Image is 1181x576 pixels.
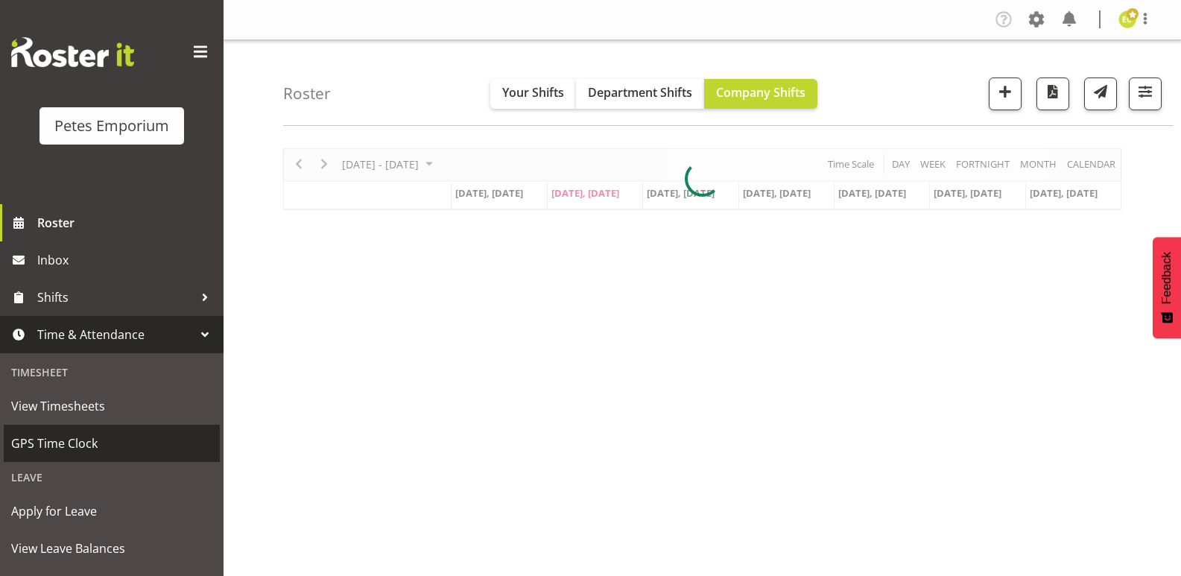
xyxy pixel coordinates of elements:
[490,79,576,109] button: Your Shifts
[989,77,1022,110] button: Add a new shift
[1129,77,1162,110] button: Filter Shifts
[4,425,220,462] a: GPS Time Clock
[1118,10,1136,28] img: emma-croft7499.jpg
[4,462,220,493] div: Leave
[4,530,220,567] a: View Leave Balances
[716,84,805,101] span: Company Shifts
[283,85,331,102] h4: Roster
[37,212,216,234] span: Roster
[1153,237,1181,338] button: Feedback - Show survey
[11,432,212,455] span: GPS Time Clock
[502,84,564,101] span: Your Shifts
[1160,252,1174,304] span: Feedback
[11,537,212,560] span: View Leave Balances
[54,115,169,137] div: Petes Emporium
[4,493,220,530] a: Apply for Leave
[11,500,212,522] span: Apply for Leave
[4,357,220,387] div: Timesheet
[37,323,194,346] span: Time & Attendance
[4,387,220,425] a: View Timesheets
[576,79,704,109] button: Department Shifts
[588,84,692,101] span: Department Shifts
[11,37,134,67] img: Rosterit website logo
[704,79,817,109] button: Company Shifts
[1036,77,1069,110] button: Download a PDF of the roster according to the set date range.
[11,395,212,417] span: View Timesheets
[37,286,194,308] span: Shifts
[1084,77,1117,110] button: Send a list of all shifts for the selected filtered period to all rostered employees.
[37,249,216,271] span: Inbox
